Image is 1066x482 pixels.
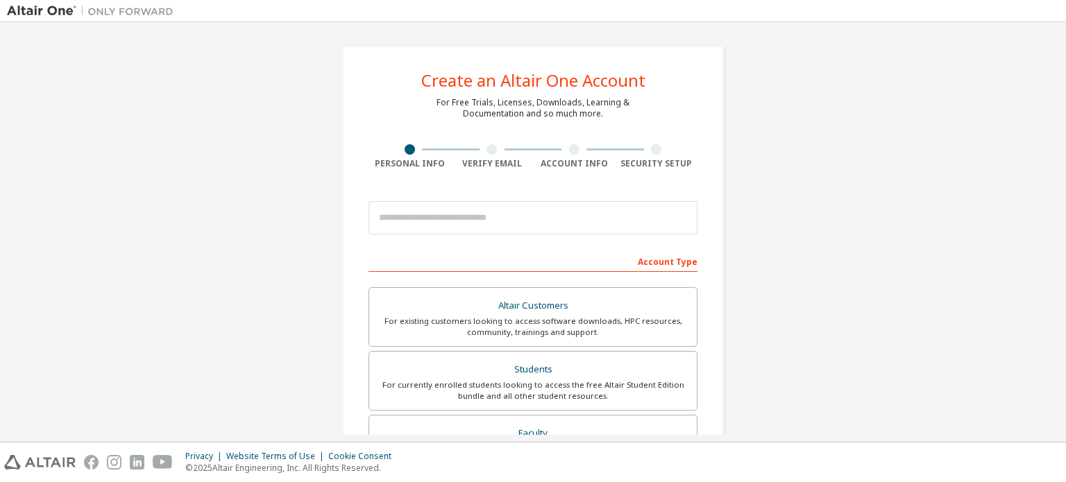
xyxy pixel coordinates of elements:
div: Privacy [185,451,226,462]
div: Website Terms of Use [226,451,328,462]
div: Personal Info [369,158,451,169]
div: For currently enrolled students looking to access the free Altair Student Edition bundle and all ... [378,379,688,402]
div: Account Type [369,250,697,272]
img: youtube.svg [153,455,173,470]
div: For Free Trials, Licenses, Downloads, Learning & Documentation and so much more. [437,97,629,119]
img: facebook.svg [84,455,99,470]
div: Faculty [378,424,688,443]
div: Altair Customers [378,296,688,316]
div: Cookie Consent [328,451,400,462]
p: © 2025 Altair Engineering, Inc. All Rights Reserved. [185,462,400,474]
div: Students [378,360,688,379]
div: Security Setup [616,158,698,169]
img: linkedin.svg [130,455,144,470]
div: Create an Altair One Account [421,72,645,89]
img: Altair One [7,4,180,18]
div: Verify Email [451,158,534,169]
div: For existing customers looking to access software downloads, HPC resources, community, trainings ... [378,316,688,338]
img: altair_logo.svg [4,455,76,470]
div: Account Info [533,158,616,169]
img: instagram.svg [107,455,121,470]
